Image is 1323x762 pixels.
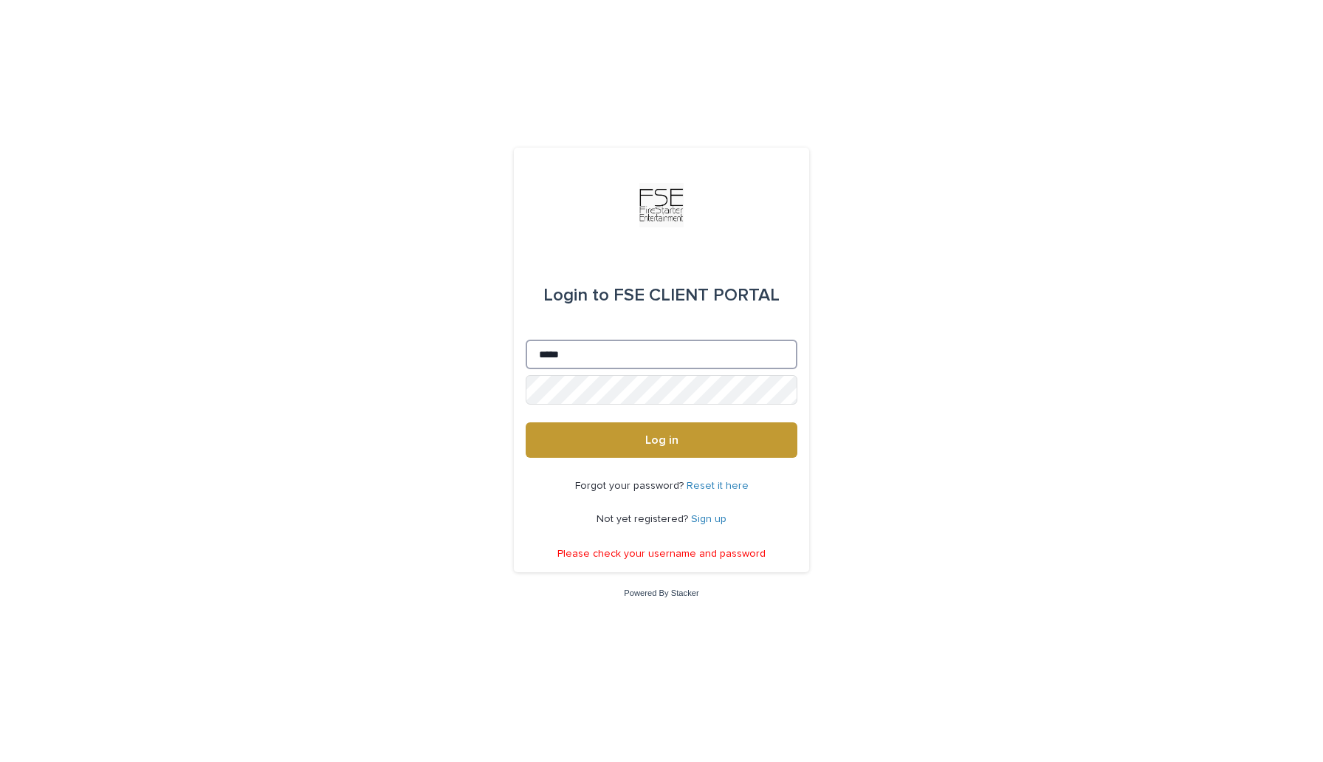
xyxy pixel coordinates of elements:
a: Reset it here [687,481,749,491]
span: Login to [543,286,609,304]
button: Log in [526,422,797,458]
div: FSE CLIENT PORTAL [543,275,780,316]
a: Sign up [691,514,726,524]
a: Powered By Stacker [624,588,698,597]
p: Please check your username and password [557,548,766,560]
img: Km9EesSdRbS9ajqhBzyo [639,183,684,227]
span: Forgot your password? [575,481,687,491]
span: Log in [645,434,678,446]
span: Not yet registered? [597,514,691,524]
